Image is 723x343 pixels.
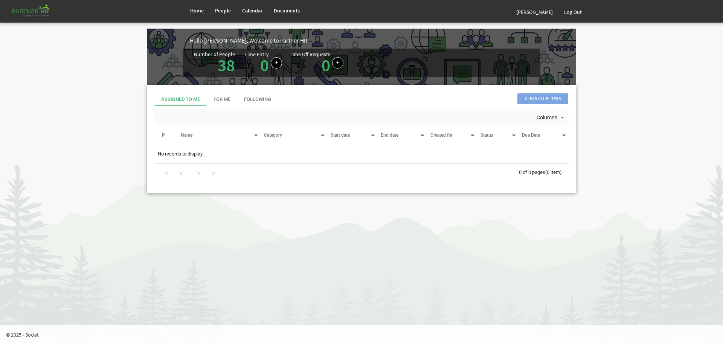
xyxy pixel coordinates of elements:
div: Go to next page [194,168,204,178]
span: Category [264,133,282,138]
span: 0 of 0 pages [519,169,545,175]
span: Documents [274,7,300,14]
td: No records to display [154,147,569,161]
span: People [215,7,231,14]
span: (0 item) [545,169,562,175]
span: Created for [430,133,453,138]
span: Start date [331,133,350,138]
div: tab-header [154,93,569,106]
button: Columns [535,113,567,123]
span: Columns [536,113,558,122]
div: Time Off Requests [290,52,330,57]
span: P [162,133,165,138]
span: Calendar [242,7,262,14]
div: Following [244,96,271,103]
a: Log hours [271,57,282,69]
a: 0 [260,55,269,76]
span: Status [480,133,493,138]
p: © 2025 - Societ [6,331,723,338]
div: Go to previous page [176,168,186,178]
div: For Me [214,96,230,103]
div: Go to last page [209,168,219,178]
div: Number of pending time-off requests [290,52,351,74]
span: Home [190,7,204,14]
span: End date [381,133,398,138]
span: Due Date [522,133,540,138]
div: Assigned To Me [161,96,200,103]
div: Hello [PERSON_NAME], Welcome to Partner HR! [190,36,576,45]
div: Columns [535,109,567,125]
a: Log Out [558,2,587,23]
div: Number of People [194,52,235,57]
span: Clear all filters [517,93,568,104]
span: Name [181,133,192,138]
div: Go to first page [161,168,171,178]
div: Total number of active people in Partner HR [194,52,244,74]
a: 0 [322,55,330,76]
a: Create a new time off request [332,57,343,69]
div: 0 of 0 pages (0 item) [519,164,569,180]
a: [PERSON_NAME] [511,2,558,23]
a: 38 [218,55,235,76]
div: Time Entry [244,52,269,57]
div: Number of time entries [244,52,290,74]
